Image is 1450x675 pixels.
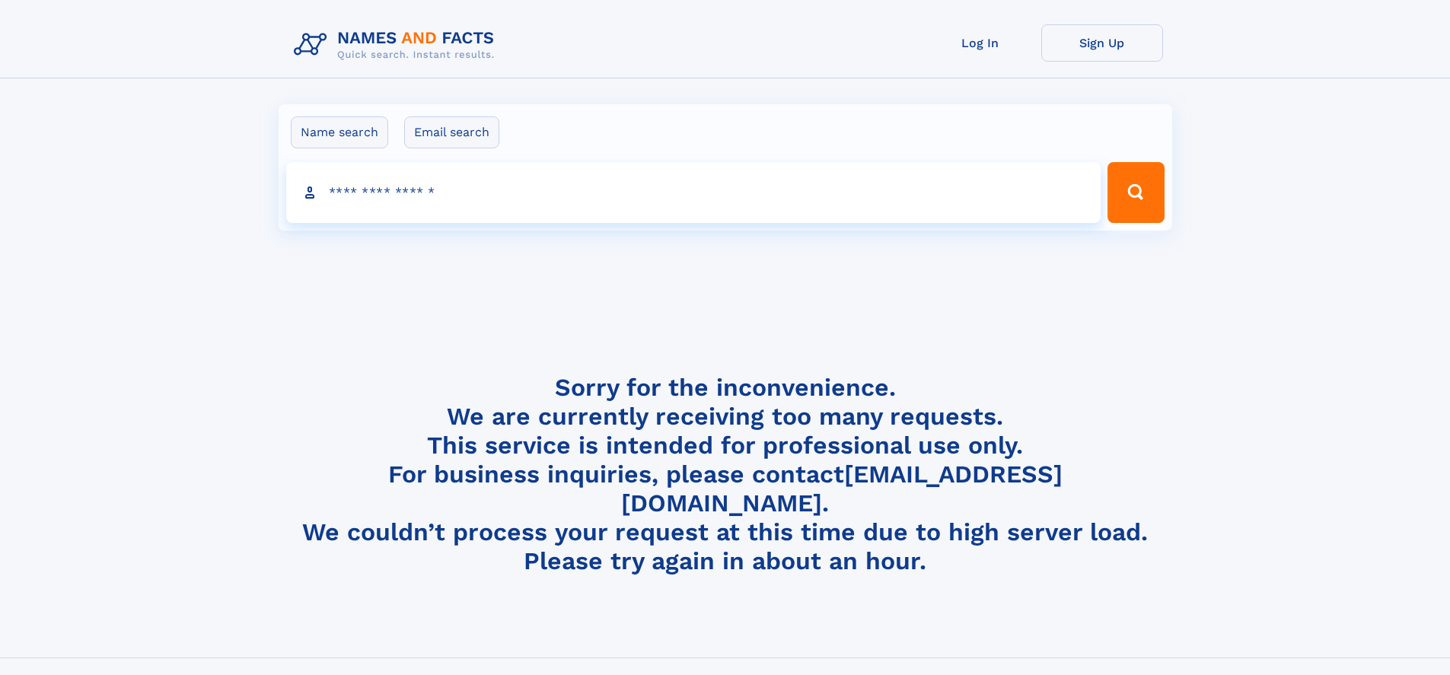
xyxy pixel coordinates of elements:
[621,460,1063,517] a: [EMAIL_ADDRESS][DOMAIN_NAME]
[919,24,1041,62] a: Log In
[288,24,507,65] img: Logo Names and Facts
[1107,162,1164,223] button: Search Button
[1041,24,1163,62] a: Sign Up
[291,116,388,148] label: Name search
[404,116,499,148] label: Email search
[288,373,1163,576] h4: Sorry for the inconvenience. We are currently receiving too many requests. This service is intend...
[286,162,1101,223] input: search input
